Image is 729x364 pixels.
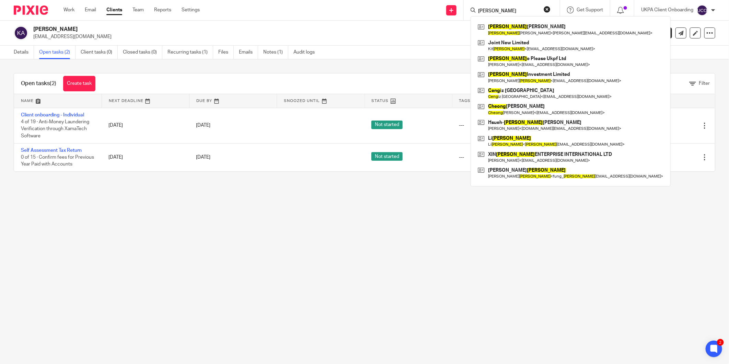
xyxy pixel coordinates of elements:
[641,7,693,13] p: UKPA Client Onboarding
[577,8,603,12] span: Get Support
[699,81,710,86] span: Filter
[21,148,82,153] a: Self Assessment Tax Return
[154,7,171,13] a: Reports
[371,152,403,161] span: Not started
[63,76,95,91] a: Create task
[263,46,288,59] a: Notes (1)
[459,122,533,129] div: ---
[21,155,94,167] span: 0 of 15 · Confirm fees for Previous Year Paid with Accounts
[293,46,320,59] a: Audit logs
[167,46,213,59] a: Recurring tasks (1)
[33,33,622,40] p: [EMAIL_ADDRESS][DOMAIN_NAME]
[477,8,539,14] input: Search
[697,5,708,16] img: svg%3E
[14,26,28,40] img: svg%3E
[81,46,118,59] a: Client tasks (0)
[239,46,258,59] a: Emails
[14,46,34,59] a: Details
[123,46,162,59] a: Closed tasks (0)
[50,81,56,86] span: (2)
[284,99,320,103] span: Snoozed Until
[717,339,724,346] div: 2
[218,46,234,59] a: Files
[14,5,48,15] img: Pixie
[372,99,389,103] span: Status
[33,26,504,33] h2: [PERSON_NAME]
[21,120,89,138] span: 4 of 19 · Anti-Money Laundering Verification through XamaTech Software
[182,7,200,13] a: Settings
[102,108,189,143] td: [DATE]
[21,80,56,87] h1: Open tasks
[371,121,403,129] span: Not started
[459,99,471,103] span: Tags
[85,7,96,13] a: Email
[63,7,74,13] a: Work
[39,46,76,59] a: Open tasks (2)
[196,123,211,128] span: [DATE]
[196,155,211,160] span: [DATE]
[21,113,84,117] a: Client onboarding - Individual
[102,143,189,171] td: [DATE]
[544,6,551,13] button: Clear
[132,7,144,13] a: Team
[106,7,122,13] a: Clients
[459,154,533,161] div: ---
